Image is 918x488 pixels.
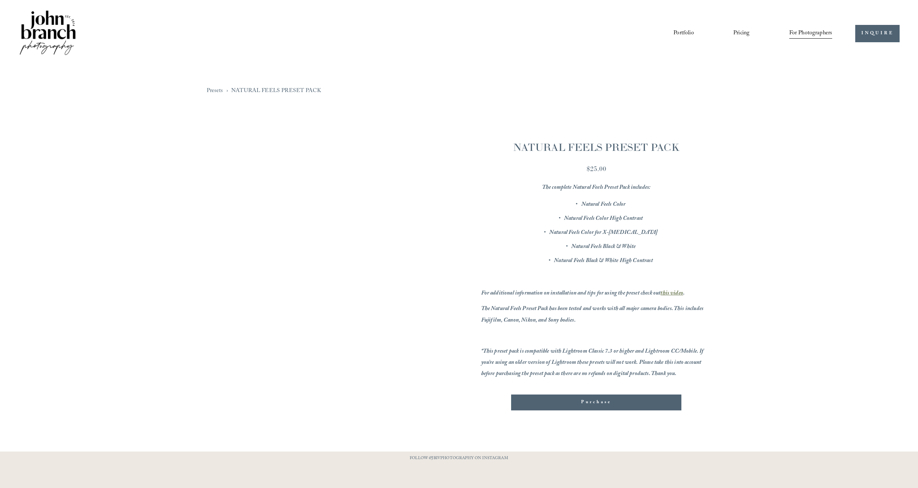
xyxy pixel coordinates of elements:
div: Purchase [511,395,682,410]
em: Natural Feels Black & White High Contrast [554,256,653,266]
div: $25.00 [481,164,712,174]
a: Presets [207,86,223,96]
em: Natural Feels Black & White [571,242,636,252]
em: Natural Feels Color [581,200,626,210]
span: For Photographers [789,28,833,39]
a: Portfolio [673,27,694,40]
em: The complete Natural Feels Preset Pack includes: [542,183,651,193]
a: Pricing [733,27,750,40]
em: Natural Feels Color High Contrast [564,214,643,224]
div: Purchase [517,399,675,406]
em: The Natural Feels Preset Pack has been tested and works with all major camera bodies. This includ... [481,304,705,325]
em: *This preset pack is compatible with Lightroom Classic 7.3 or higher and Lightroom CC/Mobile. If ... [481,347,705,379]
h1: NATURAL FEELS PRESET PACK [481,140,712,154]
p: FOLLOW @JBIVPHOTOGRAPHY ON INSTAGRAM [396,455,522,463]
em: For additional information on installation and tips for using the preset check out [481,289,661,299]
a: this video [660,289,683,299]
div: Gallery thumbnails [207,344,429,366]
a: INQUIRE [855,25,900,43]
a: NATURAL FEELS PRESET PACK [231,86,321,96]
a: folder dropdown [789,27,833,40]
em: Natural Feels Color for X-[MEDICAL_DATA] [549,228,658,238]
section: Gallery [207,118,429,415]
em: . [683,289,685,299]
img: John Branch IV Photography [18,9,77,58]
